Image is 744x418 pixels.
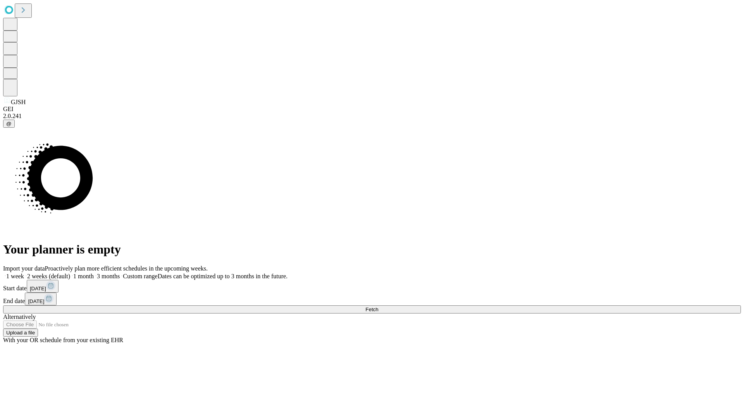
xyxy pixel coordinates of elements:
span: [DATE] [28,298,44,304]
span: Import your data [3,265,45,272]
button: @ [3,120,15,128]
span: With your OR schedule from your existing EHR [3,337,123,343]
div: 2.0.241 [3,113,741,120]
div: GEI [3,106,741,113]
span: 2 weeks (default) [27,273,70,279]
span: Fetch [365,307,378,312]
span: Custom range [123,273,157,279]
button: [DATE] [25,293,57,305]
button: [DATE] [27,280,59,293]
span: @ [6,121,12,127]
div: End date [3,293,741,305]
button: Upload a file [3,329,38,337]
span: Alternatively [3,313,36,320]
span: 3 months [97,273,120,279]
button: Fetch [3,305,741,313]
span: 1 month [73,273,94,279]
h1: Your planner is empty [3,242,741,257]
span: Proactively plan more efficient schedules in the upcoming weeks. [45,265,208,272]
span: 1 week [6,273,24,279]
span: GJSH [11,99,26,105]
div: Start date [3,280,741,293]
span: [DATE] [30,286,46,291]
span: Dates can be optimized up to 3 months in the future. [158,273,288,279]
